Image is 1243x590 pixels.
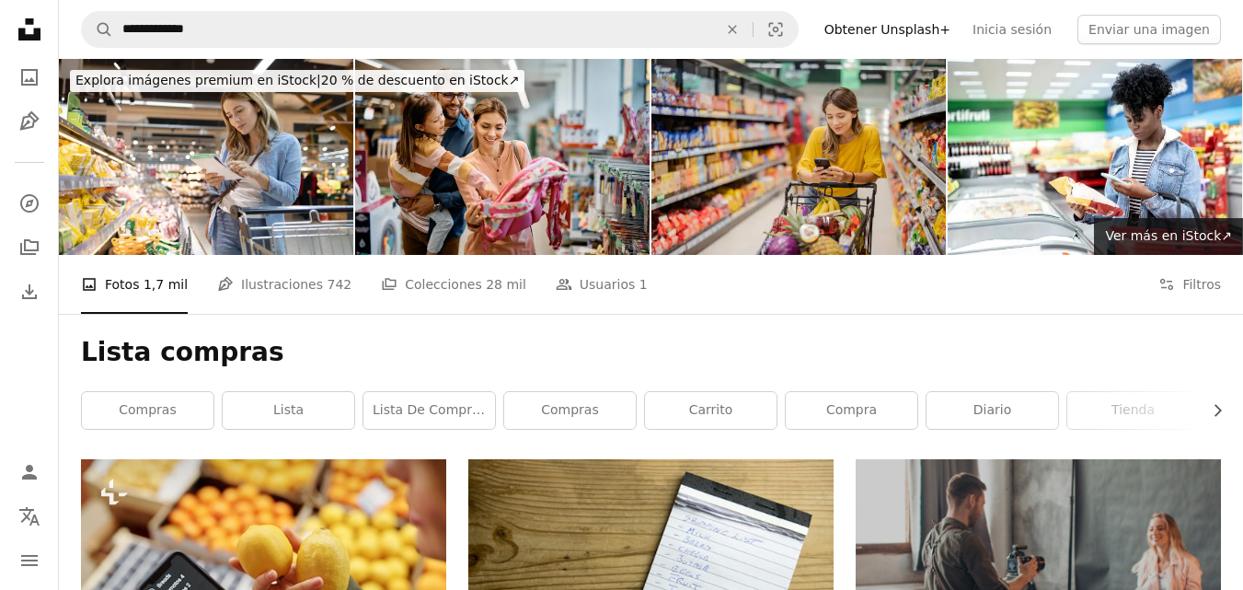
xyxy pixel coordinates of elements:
[355,59,650,255] img: Niña feliz señalando la mochila mientras compra útiles escolares con sus padres en el supermercado.
[75,73,519,87] span: 20 % de descuento en iStock ↗
[1077,15,1221,44] button: Enviar una imagen
[926,392,1058,429] a: diario
[948,59,1242,255] img: Mujer está comprando en el supermercado y escaneando código de barras con teléfono inteligente
[639,274,648,295] span: 1
[223,392,354,429] a: lista
[59,59,353,255] img: Mujer mirando la lista de compras en la tienda
[11,103,48,140] a: Ilustraciones
[1201,392,1221,429] button: desplazar lista a la derecha
[327,274,351,295] span: 742
[11,454,48,491] a: Iniciar sesión / Registrarse
[1067,392,1199,429] a: tienda
[217,255,351,314] a: Ilustraciones 742
[961,15,1063,44] a: Inicia sesión
[11,273,48,310] a: Historial de descargas
[75,73,321,87] span: Explora imágenes premium en iStock |
[11,542,48,579] button: Menú
[813,15,961,44] a: Obtener Unsplash+
[712,12,753,47] button: Borrar
[59,59,535,103] a: Explora imágenes premium en iStock|20 % de descuento en iStock↗
[1105,228,1232,243] span: Ver más en iStock ↗
[81,11,799,48] form: Encuentra imágenes en todo el sitio
[504,392,636,429] a: Compras
[468,573,834,589] a: un bloc de notas con un bolígrafo verde encima
[786,392,917,429] a: compra
[81,336,1221,369] h1: Lista compras
[381,255,526,314] a: Colecciones 28 mil
[11,185,48,222] a: Explorar
[1158,255,1221,314] button: Filtros
[754,12,798,47] button: Búsqueda visual
[11,229,48,266] a: Colecciones
[651,59,946,255] img: Comprar productos con teléfono inteligente en la tienda de comestibles
[645,392,777,429] a: carrito
[81,573,446,589] a: Primer plano de una mujer usando la lista de verificación en el teléfono inteligente en el superm...
[11,498,48,535] button: Idioma
[1094,218,1243,255] a: Ver más en iStock↗
[556,255,648,314] a: Usuarios 1
[363,392,495,429] a: Lista de compras
[486,274,526,295] span: 28 mil
[11,59,48,96] a: Fotos
[82,12,113,47] button: Buscar en Unsplash
[82,392,213,429] a: compras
